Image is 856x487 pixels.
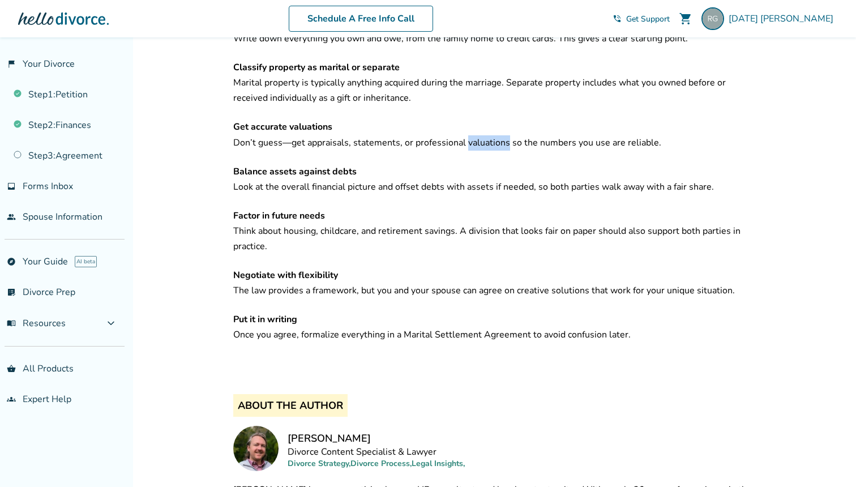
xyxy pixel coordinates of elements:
span: list_alt_check [7,288,16,297]
p: Divorce Content Specialist & Lawyer [288,446,465,458]
a: phone_in_talkGet Support [613,14,670,24]
span: Divorce Strategy , [288,458,350,469]
p: Marital property is typically anything acquired during the marriage. Separate property includes w... [233,60,759,106]
strong: Put it in writing [233,313,297,326]
span: Get Support [626,14,670,24]
span: groups [7,395,16,404]
span: Legal Insights , [412,458,465,469]
a: Schedule A Free Info Call [289,6,433,32]
span: flag_2 [7,59,16,69]
span: Forms Inbox [23,180,73,193]
span: explore [7,257,16,266]
img: raja.gangopadhya@gmail.com [701,7,724,30]
span: Divorce Process , [350,458,412,469]
iframe: Chat Widget [799,433,856,487]
strong: Classify property as marital or separate [233,61,400,74]
span: About the Author [233,394,348,417]
strong: Balance assets against debts [233,165,357,178]
span: shopping_basket [7,364,16,373]
p: Once you agree, formalize everything in a Marital Settlement Agreement to avoid confusion later. [233,312,759,343]
span: people [7,212,16,221]
span: inbox [7,182,16,191]
span: AI beta [75,256,97,267]
span: Resources [7,317,66,330]
span: phone_in_talk [613,14,622,23]
span: menu_book [7,319,16,328]
p: Think about housing, childcare, and retirement savings. A division that looks fair on paper shoul... [233,208,759,254]
span: expand_more [104,317,118,330]
strong: Factor in future needs [233,210,325,222]
p: Look at the overall financial picture and offset debts with assets if needed, so both parties wal... [233,164,759,195]
strong: Get accurate valuations [233,121,332,133]
p: The law provides a framework, but you and your spouse can agree on creative solutions that work f... [233,268,759,298]
span: [DATE] [PERSON_NAME] [729,12,838,25]
strong: Negotiate with flexibility [233,269,338,281]
p: Don’t guess—get appraisals, statements, or professional valuations so the numbers you use are rel... [233,119,759,150]
span: shopping_cart [679,12,692,25]
h4: [PERSON_NAME] [288,431,465,446]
